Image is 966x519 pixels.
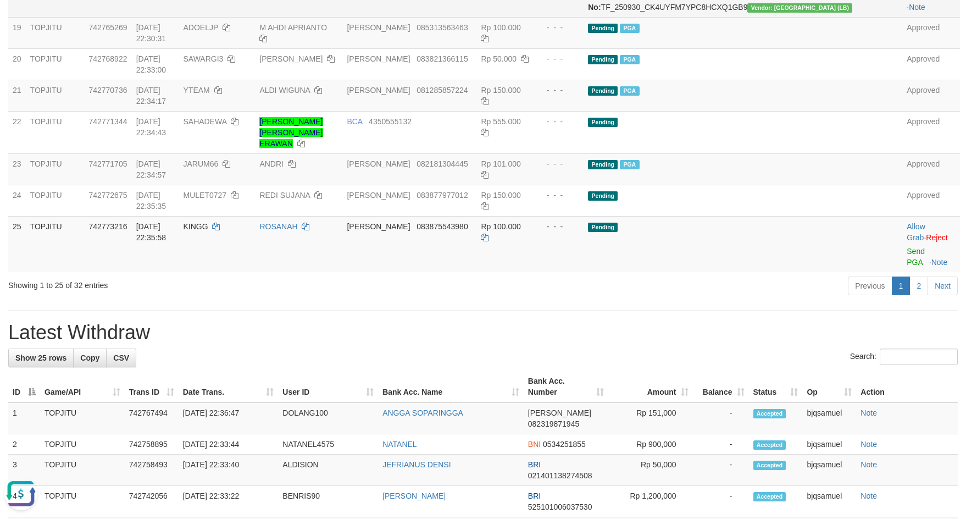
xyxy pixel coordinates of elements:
span: Pending [588,55,618,64]
td: bjqsamuel [802,402,856,434]
td: bjqsamuel [802,486,856,517]
span: CSV [113,354,129,362]
td: 742758493 [125,455,179,486]
span: Marked by bjqwili [620,86,639,96]
span: [DATE] 22:34:17 [136,86,166,106]
span: MULET0727 [184,191,227,200]
span: [PERSON_NAME] [347,159,410,168]
span: ADOELJP [184,23,219,32]
td: · [902,216,960,272]
th: Trans ID: activate to sort column ascending [125,371,179,402]
td: Approved [902,80,960,111]
span: [PERSON_NAME] [347,86,410,95]
span: Rp 100.000 [481,222,520,231]
a: CSV [106,349,136,367]
a: ANGGA SOPARINGGA [382,408,463,417]
td: Approved [902,153,960,185]
td: 2 [8,434,40,455]
td: - [693,455,749,486]
div: - - - [538,53,580,64]
a: Copy [73,349,107,367]
span: Copy 082319871945 to clipboard [528,419,579,428]
td: 24 [8,185,26,216]
td: - [693,434,749,455]
th: Amount: activate to sort column ascending [608,371,693,402]
span: Pending [588,160,618,169]
td: TOPJITU [26,216,85,272]
span: Copy 021401138274508 to clipboard [528,471,592,480]
span: Copy 525101006037530 to clipboard [528,503,592,511]
a: Note [860,440,877,449]
label: Search: [850,349,958,365]
span: Copy 085313563463 to clipboard [417,23,468,32]
span: 742771705 [88,159,127,168]
span: Marked by bjqwili [620,160,639,169]
span: BRI [528,460,541,469]
td: 19 [8,17,26,48]
h1: Latest Withdraw [8,322,958,344]
a: Previous [848,277,892,295]
th: Date Trans.: activate to sort column ascending [179,371,279,402]
span: BCA [347,117,362,126]
td: NATANEL4575 [278,434,378,455]
span: Copy 083877977012 to clipboard [417,191,468,200]
a: Next [928,277,958,295]
th: Balance: activate to sort column ascending [693,371,749,402]
span: Rp 150.000 [481,191,520,200]
th: Game/API: activate to sort column ascending [40,371,125,402]
span: BNI [528,440,541,449]
span: BRI [528,492,541,500]
td: [DATE] 22:33:40 [179,455,279,486]
th: Status: activate to sort column ascending [749,371,803,402]
a: Note [860,408,877,417]
div: - - - [538,22,580,33]
td: Approved [902,185,960,216]
span: 742765269 [88,23,127,32]
span: KINGG [184,222,208,231]
a: [PERSON_NAME] [PERSON_NAME] ERAWAN [259,117,323,148]
td: TOPJITU [40,402,125,434]
a: JEFRIANUS DENSI [382,460,451,469]
a: 1 [892,277,911,295]
span: [PERSON_NAME] [347,54,410,63]
span: JARUM66 [184,159,219,168]
a: Note [909,3,925,12]
td: TOPJITU [26,153,85,185]
td: [DATE] 22:36:47 [179,402,279,434]
td: Rp 1,200,000 [608,486,693,517]
span: [DATE] 22:33:00 [136,54,166,74]
span: YTEAM [184,86,210,95]
span: [DATE] 22:35:35 [136,191,166,211]
span: Pending [588,118,618,127]
td: DOLANG100 [278,402,378,434]
span: Rp 50.000 [481,54,517,63]
span: Pending [588,223,618,232]
span: Rp 555.000 [481,117,520,126]
td: Approved [902,17,960,48]
td: 742758895 [125,434,179,455]
input: Search: [880,349,958,365]
td: TOPJITU [40,455,125,486]
span: 742771344 [88,117,127,126]
a: Note [931,258,948,267]
td: [DATE] 22:33:22 [179,486,279,517]
td: 1 [8,402,40,434]
button: Open LiveChat chat widget [4,4,37,37]
span: Show 25 rows [15,354,66,362]
span: SAWARGI3 [184,54,224,63]
td: 23 [8,153,26,185]
span: Copy 082181304445 to clipboard [417,159,468,168]
span: 742770736 [88,86,127,95]
td: ALDISION [278,455,378,486]
td: 22 [8,111,26,153]
span: Copy 081285857224 to clipboard [417,86,468,95]
td: Approved [902,48,960,80]
td: TOPJITU [26,185,85,216]
span: [PERSON_NAME] [528,408,591,417]
span: Accepted [753,461,786,470]
a: ALDI WIGUNA [259,86,310,95]
td: - [693,402,749,434]
td: Approved [902,111,960,153]
th: Bank Acc. Name: activate to sort column ascending [378,371,524,402]
a: REDI SUJANA [259,191,310,200]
